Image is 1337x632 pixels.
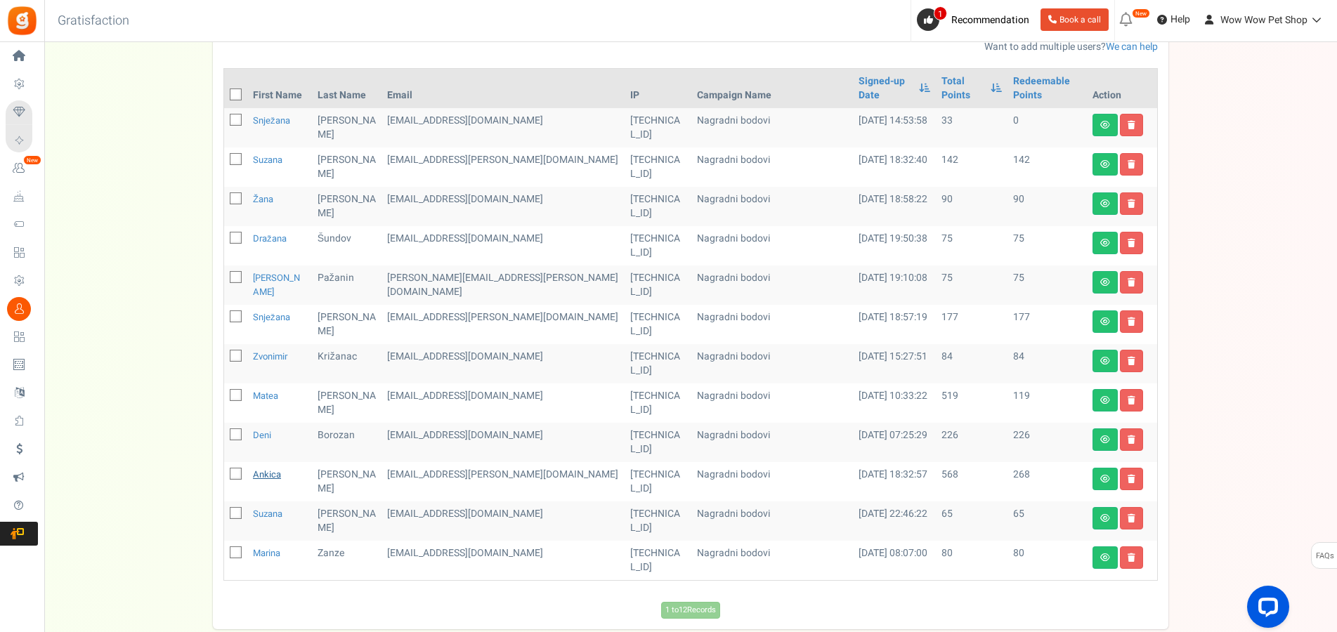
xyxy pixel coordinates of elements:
a: Redeemable Points [1013,74,1081,103]
a: Žana [253,192,273,206]
i: Delete user [1128,317,1135,326]
td: Šundov [312,226,381,265]
th: Email [381,69,625,108]
i: Delete user [1128,278,1135,287]
a: Snježana [253,310,290,324]
td: [PERSON_NAME] [312,305,381,344]
td: Nagradni bodovi [691,423,853,462]
span: Wow Wow Pet Shop [1220,13,1307,27]
span: Help [1167,13,1190,27]
td: [DATE] 18:57:19 [853,305,936,344]
a: Ankica [253,468,281,481]
td: 80 [1007,541,1087,580]
a: 1 Recommendation [917,8,1035,31]
td: [EMAIL_ADDRESS][DOMAIN_NAME] [381,344,625,383]
td: [TECHNICAL_ID] [625,462,691,501]
td: Nagradni bodovi [691,108,853,147]
td: 142 [1007,147,1087,187]
a: Help [1152,8,1196,31]
td: [DATE] 18:32:57 [853,462,936,501]
td: [DATE] 19:10:08 [853,265,936,305]
i: View details [1100,199,1110,208]
td: [PERSON_NAME] [312,501,381,541]
td: [PERSON_NAME] [312,383,381,423]
i: Delete user [1128,121,1135,129]
a: We can help [1106,39,1158,54]
td: [PERSON_NAME][EMAIL_ADDRESS][PERSON_NAME][DOMAIN_NAME] [381,265,625,305]
td: [EMAIL_ADDRESS][DOMAIN_NAME] [381,383,625,423]
td: [TECHNICAL_ID] [625,344,691,383]
td: 65 [1007,501,1087,541]
i: View details [1100,553,1110,562]
td: [PERSON_NAME] [312,187,381,226]
td: [DATE] 08:07:00 [853,541,936,580]
i: Delete user [1128,396,1135,404]
td: [TECHNICAL_ID] [625,383,691,423]
td: [DATE] 18:58:22 [853,187,936,226]
td: [TECHNICAL_ID] [625,187,691,226]
i: View details [1100,435,1110,444]
td: Nagradni bodovi [691,147,853,187]
a: [PERSON_NAME] [253,271,300,298]
i: Delete user [1128,435,1135,444]
i: View details [1100,278,1110,287]
td: [EMAIL_ADDRESS][PERSON_NAME][DOMAIN_NAME] [381,305,625,344]
td: [TECHNICAL_ID] [625,147,691,187]
td: [DATE] 15:27:51 [853,344,936,383]
a: Deni [253,428,271,442]
td: Križanac [312,344,381,383]
a: Marina [253,546,280,560]
td: 75 [1007,265,1087,305]
p: Want to add multiple users? [542,40,1158,54]
td: 84 [1007,344,1087,383]
i: View details [1100,357,1110,365]
td: [EMAIL_ADDRESS][DOMAIN_NAME] [381,187,625,226]
td: 84 [936,344,1007,383]
td: Nagradni bodovi [691,541,853,580]
th: Action [1087,69,1157,108]
i: Delete user [1128,553,1135,562]
td: [DATE] 07:25:29 [853,423,936,462]
td: 90 [936,187,1007,226]
td: 33 [936,108,1007,147]
i: Delete user [1128,199,1135,208]
td: customer [381,541,625,580]
a: New [6,157,38,180]
a: Snježana [253,114,290,127]
td: [PERSON_NAME] [312,462,381,501]
td: 90 [1007,187,1087,226]
td: 75 [1007,226,1087,265]
td: Nagradni bodovi [691,187,853,226]
i: Delete user [1128,160,1135,169]
i: Delete user [1128,475,1135,483]
span: Recommendation [951,13,1029,27]
td: 119 [1007,383,1087,423]
i: Delete user [1128,239,1135,247]
th: First Name [247,69,312,108]
a: Zvonimir [253,350,287,363]
th: IP [625,69,691,108]
td: Nagradni bodovi [691,344,853,383]
td: [DATE] 10:33:22 [853,383,936,423]
i: Delete user [1128,357,1135,365]
td: Nagradni bodovi [691,501,853,541]
i: Delete user [1128,514,1135,522]
td: [TECHNICAL_ID] [625,423,691,462]
h3: Gratisfaction [42,7,145,35]
td: [PERSON_NAME] [312,147,381,187]
td: [TECHNICAL_ID] [625,501,691,541]
i: View details [1100,121,1110,129]
i: View details [1100,160,1110,169]
td: Nagradni bodovi [691,462,853,501]
td: Borozan [312,423,381,462]
td: [TECHNICAL_ID] [625,108,691,147]
td: customer [381,462,625,501]
td: [TECHNICAL_ID] [625,305,691,344]
td: 75 [936,265,1007,305]
i: View details [1100,239,1110,247]
img: Gratisfaction [6,5,38,37]
td: Nagradni bodovi [691,265,853,305]
td: [DATE] 22:46:22 [853,501,936,541]
i: View details [1100,514,1110,522]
